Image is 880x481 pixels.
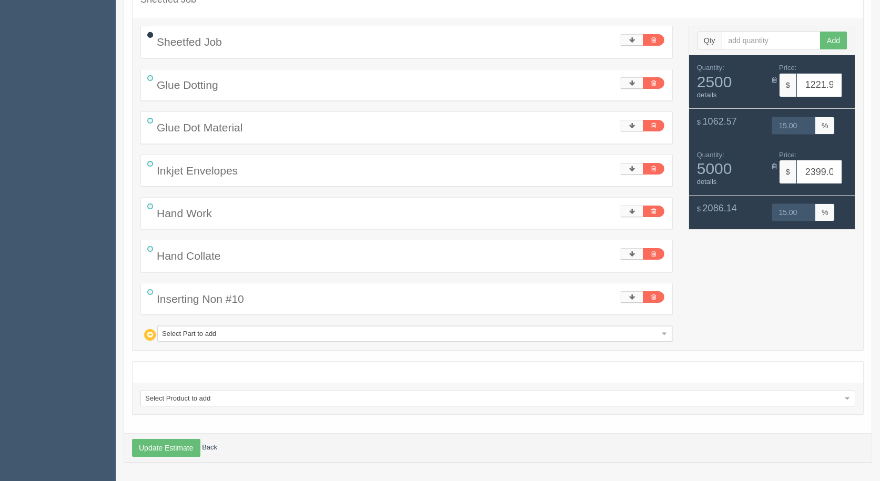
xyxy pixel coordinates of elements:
span: Select Part to add [162,326,658,341]
a: Select Part to add [157,326,672,342]
input: add quantity [722,32,821,49]
span: $ [697,205,701,213]
span: Sheetfed Job [157,36,222,48]
button: Add [820,32,847,49]
span: Inkjet Envelopes [157,165,238,177]
span: Select Product to add [145,391,841,406]
span: Glue Dotting [157,79,218,91]
span: % [815,117,835,135]
a: Back [202,444,217,452]
span: 5000 [697,160,764,177]
span: Quantity: [697,64,724,71]
span: 1062.57 [703,116,737,127]
span: $ [779,73,796,97]
span: Price: [779,64,796,71]
a: Select Product to add [140,391,855,406]
span: Qty [697,32,722,49]
span: $ [779,160,796,184]
a: details [697,91,717,99]
span: Price: [779,151,796,159]
span: Inserting Non #10 [157,293,244,305]
a: details [697,178,717,186]
span: Hand Collate [157,250,220,262]
span: $ [697,118,701,126]
button: Update Estimate [132,439,200,457]
span: Hand Work [157,207,212,219]
span: Glue Dot Material [157,121,242,134]
span: Quantity: [697,151,724,159]
span: 2086.14 [703,203,737,213]
span: % [815,203,835,221]
span: 2500 [697,73,764,90]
